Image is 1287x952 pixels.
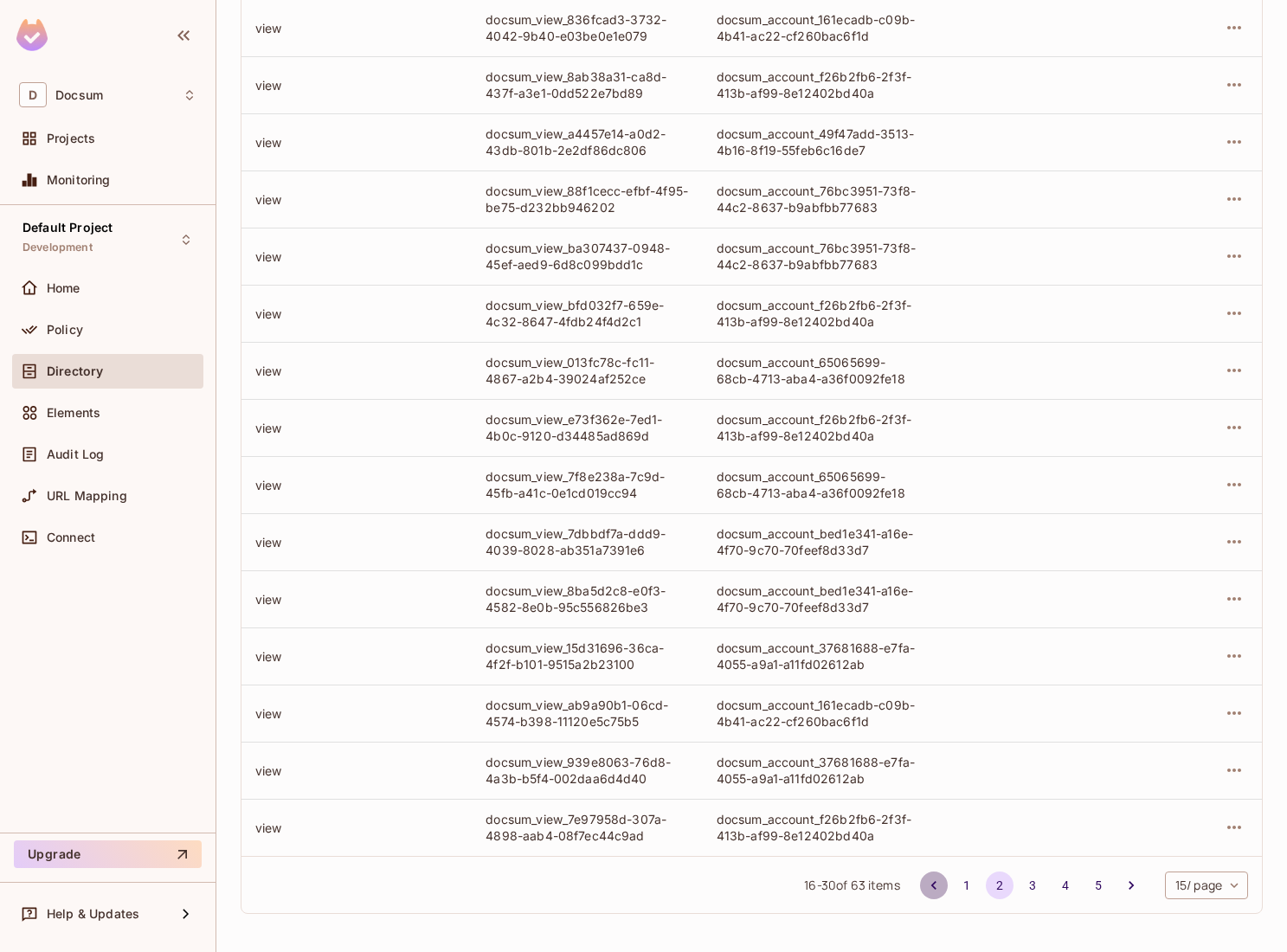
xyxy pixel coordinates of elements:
[14,840,202,868] button: Upgrade
[255,648,458,665] div: view
[1019,872,1046,899] button: Go to page 3
[55,88,103,102] span: Workspace: Docsum
[255,77,458,93] div: view
[47,447,104,461] span: Audit Log
[1084,872,1112,899] button: Go to page 5
[486,468,688,501] div: docsum_view_7f8e238a-7c9d-45fb-a41c-0e1cd019cc94
[47,531,95,544] span: Connect
[486,582,688,615] div: docsum_view_8ba5d2c8-e0f3-4582-8e0b-95c556826be3
[717,525,919,558] div: docsum_account_bed1e341-a16e-4f70-9c70-70feef8d33d7
[255,191,458,208] div: view
[717,411,919,444] div: docsum_account_f26b2fb6-2f3f-413b-af99-8e12402bd40a
[486,183,688,215] div: docsum_view_88f1cecc-efbf-4f95-be75-d232bb946202
[717,183,919,215] div: docsum_account_76bc3951-73f8-44c2-8637-b9abfbb77683
[47,489,127,503] span: URL Mapping
[717,811,919,844] div: docsum_account_f26b2fb6-2f3f-413b-af99-8e12402bd40a
[717,697,919,730] div: docsum_account_161ecadb-c09b-4b41-ac22-cf260bac6f1d
[717,125,919,158] div: docsum_account_49f47add-3513-4b16-8f19-55feb6c16de7
[486,640,688,672] div: docsum_view_15d31696-36ca-4f2f-b101-9515a2b23100
[47,364,103,378] span: Directory
[804,876,899,895] span: 16 - 30 of 63 items
[717,297,919,330] div: docsum_account_f26b2fb6-2f3f-413b-af99-8e12402bd40a
[47,323,83,337] span: Policy
[255,477,458,493] div: view
[486,411,688,444] div: docsum_view_e73f362e-7ed1-4b0c-9120-d34485ad869d
[255,20,458,36] div: view
[255,363,458,379] div: view
[19,82,47,107] span: D
[23,221,113,235] span: Default Project
[1052,872,1079,899] button: Go to page 4
[16,19,48,51] img: SReyMgAAAABJRU5ErkJggg==
[255,248,458,265] div: view
[1117,872,1145,899] button: Go to next page
[486,297,688,330] div: docsum_view_bfd032f7-659e-4c32-8647-4fdb24f4d2c1
[47,173,111,187] span: Monitoring
[486,754,688,787] div: docsum_view_939e8063-76d8-4a3b-b5f4-002daa6d4d40
[486,354,688,387] div: docsum_view_013fc78c-fc11-4867-a2b4-39024af252ce
[717,754,919,787] div: docsum_account_37681688-e7fa-4055-a9a1-a11fd02612ab
[717,11,919,44] div: docsum_account_161ecadb-c09b-4b41-ac22-cf260bac6f1d
[255,820,458,836] div: view
[255,705,458,722] div: view
[47,406,100,420] span: Elements
[986,872,1014,899] button: page 2
[486,697,688,730] div: docsum_view_ab9a90b1-06cd-4574-b398-11120e5c75b5
[47,132,95,145] span: Projects
[255,420,458,436] div: view
[717,640,919,672] div: docsum_account_37681688-e7fa-4055-a9a1-a11fd02612ab
[717,468,919,501] div: docsum_account_65065699-68cb-4713-aba4-a36f0092fe18
[486,68,688,101] div: docsum_view_8ab38a31-ca8d-437f-a3e1-0dd522e7bd89
[486,525,688,558] div: docsum_view_7dbbdf7a-ddd9-4039-8028-ab351a7391e6
[255,591,458,608] div: view
[47,281,80,295] span: Home
[486,811,688,844] div: docsum_view_7e97958d-307a-4898-aab4-08f7ec44c9ad
[917,872,1148,899] nav: pagination navigation
[23,241,93,254] span: Development
[717,354,919,387] div: docsum_account_65065699-68cb-4713-aba4-a36f0092fe18
[717,240,919,273] div: docsum_account_76bc3951-73f8-44c2-8637-b9abfbb77683
[255,134,458,151] div: view
[486,11,688,44] div: docsum_view_836fcad3-3732-4042-9b40-e03be0e1e079
[717,582,919,615] div: docsum_account_bed1e341-a16e-4f70-9c70-70feef8d33d7
[953,872,981,899] button: Go to page 1
[717,68,919,101] div: docsum_account_f26b2fb6-2f3f-413b-af99-8e12402bd40a
[255,762,458,779] div: view
[255,534,458,550] div: view
[920,872,948,899] button: Go to previous page
[486,125,688,158] div: docsum_view_a4457e14-a0d2-43db-801b-2e2df86dc806
[486,240,688,273] div: docsum_view_ba307437-0948-45ef-aed9-6d8c099bdd1c
[255,306,458,322] div: view
[1165,872,1248,899] div: 15 / page
[47,907,139,921] span: Help & Updates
